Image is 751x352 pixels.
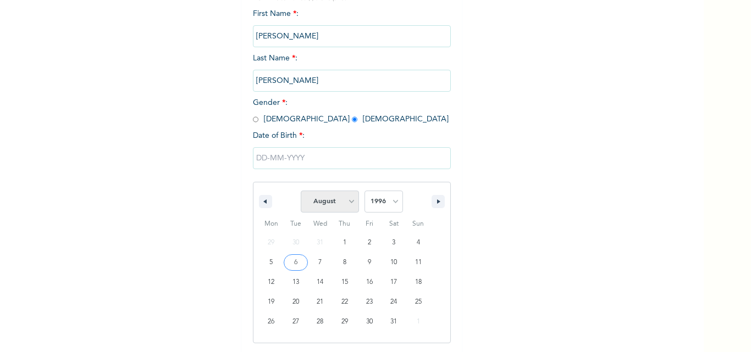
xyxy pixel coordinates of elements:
button: 18 [406,272,430,292]
button: 27 [284,312,308,332]
span: Mon [259,215,284,233]
button: 20 [284,292,308,312]
input: Enter your first name [253,25,451,47]
span: 22 [341,292,348,312]
button: 2 [357,233,382,253]
span: 9 [368,253,371,272]
button: 31 [382,312,406,332]
button: 29 [333,312,357,332]
button: 19 [259,292,284,312]
span: 8 [343,253,346,272]
button: 21 [308,292,333,312]
span: 30 [366,312,373,332]
span: 19 [268,292,274,312]
span: Wed [308,215,333,233]
button: 25 [406,292,430,312]
button: 3 [382,233,406,253]
span: 27 [292,312,299,332]
button: 13 [284,272,308,292]
button: 1 [333,233,357,253]
span: Fri [357,215,382,233]
button: 7 [308,253,333,272]
span: 16 [366,272,373,292]
span: 20 [292,292,299,312]
span: 14 [317,272,323,292]
span: 7 [318,253,322,272]
span: 23 [366,292,373,312]
span: 10 [390,253,397,272]
span: Sun [406,215,430,233]
span: First Name : [253,10,451,40]
span: 24 [390,292,397,312]
button: 5 [259,253,284,272]
span: 12 [268,272,274,292]
button: 14 [308,272,333,292]
button: 9 [357,253,382,272]
span: 2 [368,233,371,253]
span: 1 [343,233,346,253]
button: 11 [406,253,430,272]
button: 28 [308,312,333,332]
span: 17 [390,272,397,292]
button: 24 [382,292,406,312]
span: 29 [341,312,348,332]
button: 12 [259,272,284,292]
button: 10 [382,253,406,272]
span: 18 [415,272,422,292]
button: 15 [333,272,357,292]
span: 5 [269,253,273,272]
input: DD-MM-YYYY [253,147,451,169]
span: 11 [415,253,422,272]
span: Tue [284,215,308,233]
button: 8 [333,253,357,272]
button: 4 [406,233,430,253]
button: 17 [382,272,406,292]
button: 22 [333,292,357,312]
button: 16 [357,272,382,292]
button: 26 [259,312,284,332]
span: Date of Birth : [253,130,305,142]
span: 15 [341,272,348,292]
span: Sat [382,215,406,233]
span: 6 [294,253,297,272]
input: Enter your last name [253,70,451,92]
span: Thu [333,215,357,233]
span: 3 [392,233,395,253]
span: 13 [292,272,299,292]
button: 23 [357,292,382,312]
span: 25 [415,292,422,312]
span: 31 [390,312,397,332]
span: Last Name : [253,54,451,85]
span: 28 [317,312,323,332]
span: 21 [317,292,323,312]
span: 4 [417,233,420,253]
span: 26 [268,312,274,332]
button: 30 [357,312,382,332]
span: Gender : [DEMOGRAPHIC_DATA] [DEMOGRAPHIC_DATA] [253,99,449,123]
button: 6 [284,253,308,272]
